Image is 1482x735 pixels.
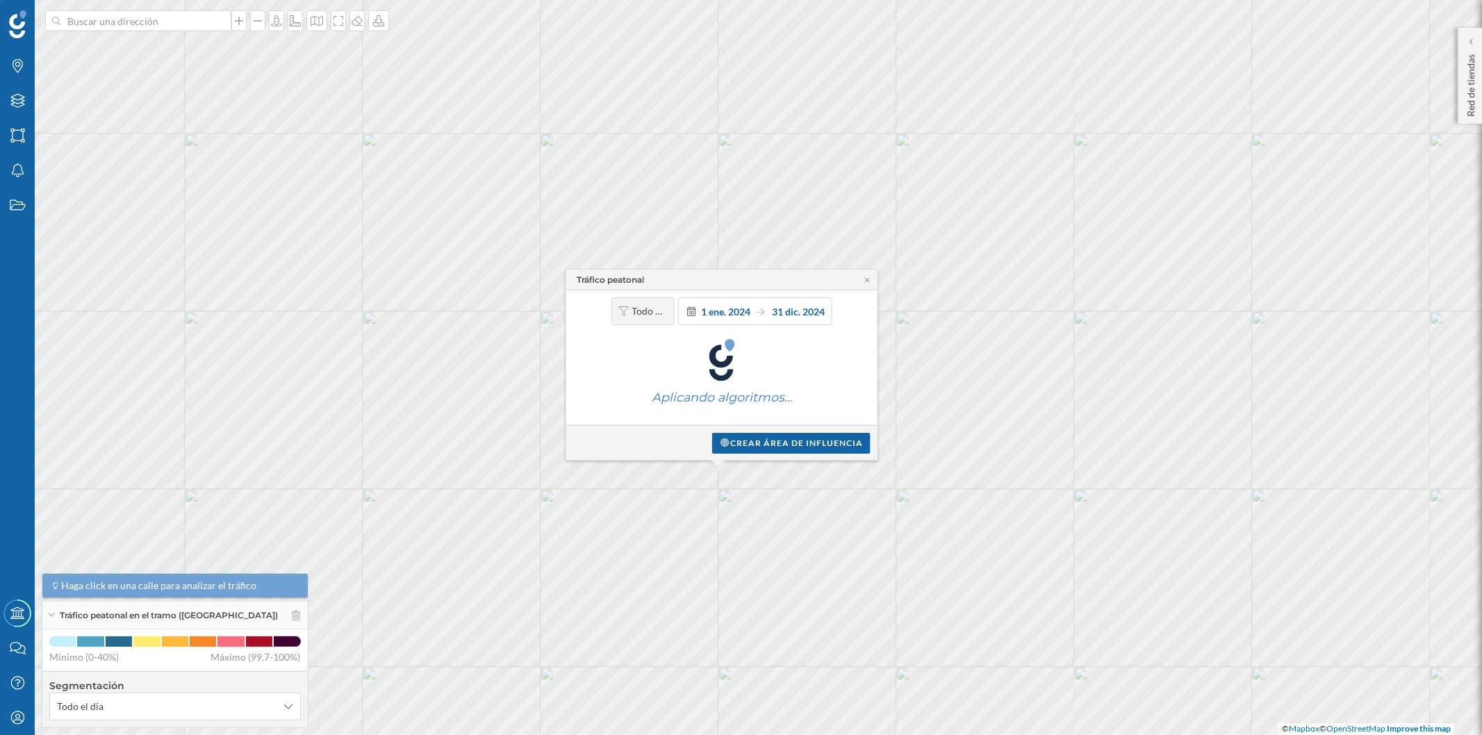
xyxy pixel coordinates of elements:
[701,306,750,317] span: 1 ene. 2024
[1326,723,1385,734] a: OpenStreetMap
[772,306,825,317] span: 31 dic. 2024
[49,650,119,664] span: Mínimo (0-40%)
[28,10,77,22] span: Soporte
[652,384,792,411] h1: Aplicando algoritmos…
[1278,723,1454,735] div: © ©
[632,305,666,317] span: Todo el día
[211,650,301,664] span: Máximo (99,7-100%)
[577,274,644,286] div: Tráfico peatonal
[1289,723,1319,734] a: Mapbox
[713,433,870,454] div: Crear área de influencia
[49,679,301,693] h4: Segmentación
[60,609,278,622] span: Tráfico peatonal en el tramo ([GEOGRAPHIC_DATA])
[1464,49,1478,117] p: Red de tiendas
[57,700,104,713] span: Todo el día
[9,10,26,38] img: Geoblink Logo
[62,579,257,593] span: Haga click en una calle para analizar el tráfico
[1387,723,1451,734] a: Improve this map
